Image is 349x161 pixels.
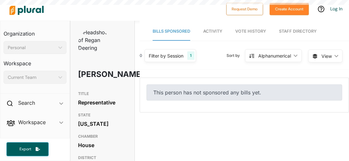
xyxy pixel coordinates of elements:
div: Personal [8,44,56,51]
a: Bills Sponsored [153,22,190,41]
span: Activity [203,29,222,34]
div: This person has not sponsored any bills yet. [146,84,342,101]
span: Vote History [235,29,266,34]
div: Representative [78,98,127,107]
span: View [321,53,332,59]
a: Log In [330,6,343,12]
h3: CHAMBER [78,133,127,140]
a: Staff Directory [279,22,317,41]
a: Activity [203,22,222,41]
div: Current Team [8,74,56,81]
h3: STATE [78,111,127,119]
span: Sort by [227,53,245,59]
div: [US_STATE] [78,119,127,129]
span: Export [15,146,36,152]
button: Request Demo [226,3,263,15]
h2: Search [18,99,35,106]
h3: Organization [4,24,66,38]
div: Filter by Session [149,52,183,59]
div: Alphanumerical [258,52,291,59]
a: Request Demo [226,5,263,12]
button: Create Account [270,3,309,15]
button: Export [6,142,49,156]
a: Vote History [235,22,266,41]
h3: Workspace [4,54,66,68]
span: Bills Sponsored [153,29,190,34]
div: House [78,140,127,150]
img: Headshot of Regan Deering [78,28,111,52]
h1: [PERSON_NAME] [78,65,107,84]
div: 0 [140,53,142,59]
div: 1 [187,51,194,60]
a: Create Account [270,5,309,12]
h3: TITLE [78,90,127,98]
